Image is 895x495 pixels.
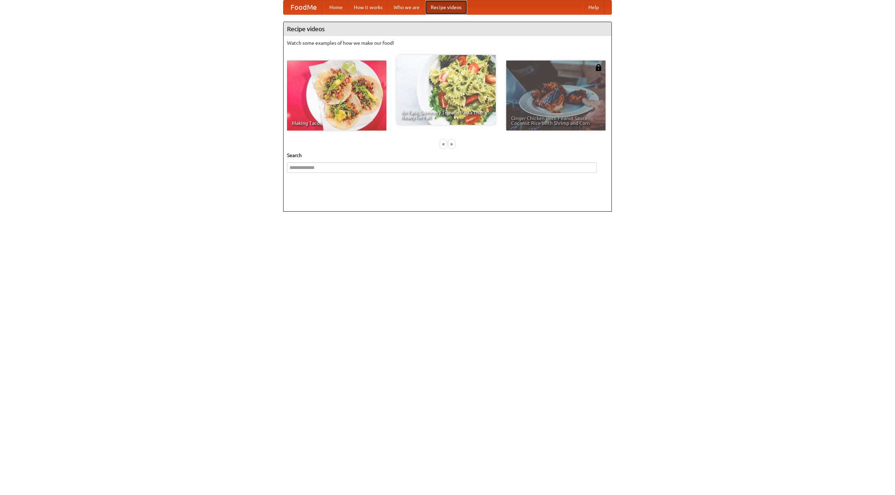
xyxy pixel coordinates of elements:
h5: Search [287,152,608,159]
h4: Recipe videos [284,22,611,36]
a: Help [583,0,604,14]
p: Watch some examples of how we make our food! [287,40,608,47]
a: FoodMe [284,0,324,14]
a: How it works [348,0,388,14]
div: » [449,140,455,148]
a: Recipe videos [425,0,467,14]
a: An Easy, Summery Tomato Pasta That's Ready for Fall [396,55,496,125]
div: « [440,140,446,148]
span: An Easy, Summery Tomato Pasta That's Ready for Fall [401,110,491,120]
a: Who we are [388,0,425,14]
span: Making Tacos [292,121,381,126]
a: Making Tacos [287,61,386,130]
a: Home [324,0,348,14]
img: 483408.png [595,64,602,71]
